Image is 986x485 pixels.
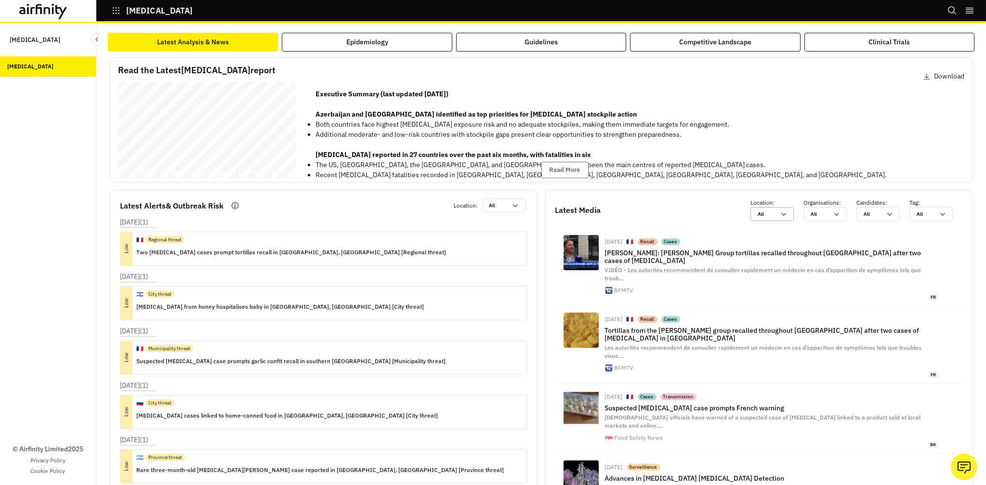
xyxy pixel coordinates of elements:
[110,297,143,309] p: Low
[605,327,938,342] p: Tortillas from the [PERSON_NAME] group recalled throughout [GEOGRAPHIC_DATA] after two cases of [...
[124,177,128,178] span: © 2025
[110,352,143,364] p: Low
[136,344,144,353] p: 🇫🇷
[316,150,591,159] strong: [MEDICAL_DATA] reported in 27 countries over the past six months, with fatalities in six
[627,393,634,401] p: 🇫🇷
[627,315,634,324] p: 🇫🇷
[605,464,623,470] div: [DATE]
[605,239,623,245] div: [DATE]
[641,238,655,245] p: Recall
[136,290,144,299] p: 🇮🇱
[934,71,964,81] p: Download
[110,243,143,255] p: Low
[184,105,253,116] span: annual Report
[316,130,887,140] p: Additional moderate- and low-risk countries with stockpile gaps present clear opportunities to st...
[31,467,66,475] a: Cookie Policy
[118,64,276,77] p: Read the Latest [MEDICAL_DATA] report
[122,105,227,116] span: [MEDICAL_DATA] Bi
[564,313,599,348] img: tortilla-1068057.jpg
[615,288,634,293] div: BFMTV
[641,393,654,400] p: Cases
[148,454,182,461] p: Province threat
[148,290,171,298] p: City threat
[679,37,751,47] div: Competitive Landscape
[929,372,938,378] span: fr
[136,301,424,312] p: [MEDICAL_DATA] from honey hospitalises baby in [GEOGRAPHIC_DATA], [GEOGRAPHIC_DATA] [City threat]
[129,177,133,178] span: Airfinity
[120,380,148,391] p: [DATE] ( 1 )
[564,390,599,425] img: garlic-france-botulism-sept-25.png
[316,119,887,130] p: Both countries face highest [MEDICAL_DATA] exposure risk and no adequate stockpiles, making them ...
[136,465,504,475] p: Rare three-month-old [MEDICAL_DATA][PERSON_NAME] case reported in [GEOGRAPHIC_DATA], [GEOGRAPHIC_...
[605,249,938,264] p: [PERSON_NAME]: [PERSON_NAME] Group tortillas recalled throughout [GEOGRAPHIC_DATA] after two case...
[133,177,134,178] span: –
[120,200,223,211] p: Latest Alerts & Outbreak Risk
[136,236,144,244] p: 🇫🇷
[126,6,193,15] p: [MEDICAL_DATA]
[120,272,148,282] p: [DATE] ( 1 )
[605,344,922,359] span: Les autorités recommandent de consulter rapidement un médecin en cas d’apparition de symptômes te...
[525,37,558,47] div: Guidelines
[605,394,623,400] div: [DATE]
[605,316,623,322] div: [DATE]
[750,198,803,207] p: Location :
[605,404,938,412] p: Suspected [MEDICAL_DATA] case prompts French warning
[134,177,147,178] span: Private & Co nfidential
[145,89,260,170] span: This Airfinity report is intended to be used by [PERSON_NAME] at null exclusively. Not for reprod...
[803,198,856,207] p: Organisations :
[112,2,193,19] button: [MEDICAL_DATA]
[641,316,655,323] p: Recall
[928,442,938,448] span: en
[605,414,921,429] span: [DEMOGRAPHIC_DATA] officials have warned of a suspected case of [MEDICAL_DATA] linked to a produc...
[91,33,103,46] button: Close Sidebar
[555,229,963,306] a: [DATE]🇫🇷RecallCases[PERSON_NAME]: [PERSON_NAME] Group tortillas recalled throughout [GEOGRAPHIC_D...
[136,399,144,407] p: 🇷🇺
[179,105,183,116] span: -
[454,201,478,210] p: Location :
[346,37,388,47] div: Epidemiology
[605,266,921,282] span: VIDÉO - Les autorités recommandent de consulter rapidement un médecin en cas d’apparition de symp...
[136,453,144,462] p: 🇦🇷
[157,37,229,47] div: Latest Analysis & News
[630,464,657,471] p: Surveillance
[120,217,148,227] p: [DATE] ( 1 )
[555,204,601,216] p: Latest Media
[110,406,143,418] p: Low
[148,236,182,243] p: Regional threat
[136,356,446,367] p: Suspected [MEDICAL_DATA] case prompts garlic confit recall in southern [GEOGRAPHIC_DATA] [Municip...
[951,454,977,480] button: Ask our analysts
[663,393,694,400] p: Transmission
[120,326,148,336] p: [DATE] ( 1 )
[605,287,612,294] img: apple-icon-228x228.png
[627,238,634,246] p: 🇫🇷
[615,435,663,441] div: Food Safety News
[10,31,60,49] p: [MEDICAL_DATA]
[856,198,909,207] p: Candidates :
[316,160,887,170] p: The US, [GEOGRAPHIC_DATA], the [GEOGRAPHIC_DATA], and [GEOGRAPHIC_DATA] have been the main centre...
[605,474,938,482] p: Advances in [MEDICAL_DATA] [MEDICAL_DATA] Detection
[110,460,143,472] p: Low
[136,410,438,421] p: [MEDICAL_DATA] cases linked to home-canned food in [GEOGRAPHIC_DATA], [GEOGRAPHIC_DATA] [City thr...
[909,198,962,207] p: Tag :
[615,365,634,371] div: BFMTV
[148,399,171,406] p: City threat
[555,384,963,454] a: [DATE]🇫🇷CasesTransmissionSuspected [MEDICAL_DATA] case prompts French warning[DEMOGRAPHIC_DATA] o...
[148,345,190,352] p: Municipality threat
[605,365,612,371] img: apple-icon-228x228.png
[316,170,887,180] p: Recent [MEDICAL_DATA] fatalities recorded in [GEOGRAPHIC_DATA], [GEOGRAPHIC_DATA], [GEOGRAPHIC_DA...
[136,247,446,258] p: Two [MEDICAL_DATA] cases prompt tortillas recall in [GEOGRAPHIC_DATA], [GEOGRAPHIC_DATA] [Regiona...
[929,294,938,301] span: fr
[605,434,612,441] img: cropped-siteicon-270x270.png
[947,2,957,19] button: Search
[120,435,148,445] p: [DATE] ( 1 )
[664,238,677,245] p: Cases
[122,154,158,165] span: [DATE]
[564,235,599,270] img: Bretagne-des-tortillas-du-groupe-Palacios-rappelees-dans-toute-la-France-apres-deux-cas-de-botuli...
[868,37,910,47] div: Clinical Trials
[30,456,66,465] a: Privacy Policy
[541,162,589,178] button: Read More
[8,62,54,71] div: [MEDICAL_DATA]
[664,316,677,323] p: Cases
[316,90,637,118] strong: Executive Summary (last updated [DATE]) Azerbaijan and [GEOGRAPHIC_DATA] identified as top priori...
[13,444,83,454] p: © Airfinity Limited 2025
